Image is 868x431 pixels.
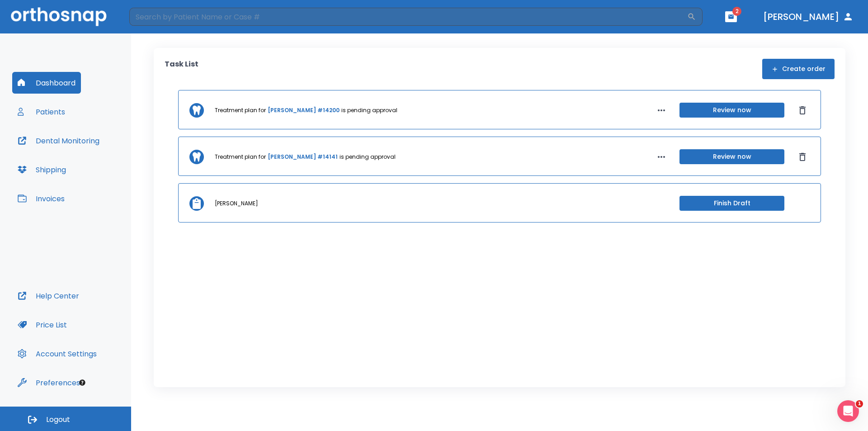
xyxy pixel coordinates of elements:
[129,8,687,26] input: Search by Patient Name or Case #
[762,59,835,79] button: Create order
[12,372,85,393] button: Preferences
[795,103,810,118] button: Dismiss
[340,153,396,161] p: is pending approval
[268,106,340,114] a: [PERSON_NAME] #14200
[12,159,71,180] button: Shipping
[78,379,86,387] div: Tooltip anchor
[215,153,266,161] p: Treatment plan for
[795,150,810,164] button: Dismiss
[268,153,338,161] a: [PERSON_NAME] #14141
[12,101,71,123] button: Patients
[165,59,198,79] p: Task List
[679,196,784,211] button: Finish Draft
[679,103,784,118] button: Review now
[12,72,81,94] button: Dashboard
[215,106,266,114] p: Treatment plan for
[341,106,397,114] p: is pending approval
[679,149,784,164] button: Review now
[12,285,85,307] button: Help Center
[732,7,741,16] span: 2
[215,199,258,208] p: [PERSON_NAME]
[12,188,70,209] button: Invoices
[759,9,857,25] button: [PERSON_NAME]
[856,400,863,407] span: 1
[12,130,105,152] button: Dental Monitoring
[12,343,102,365] button: Account Settings
[11,7,107,26] img: Orthosnap
[837,400,859,422] iframe: Intercom live chat
[12,314,72,336] button: Price List
[46,415,70,425] span: Logout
